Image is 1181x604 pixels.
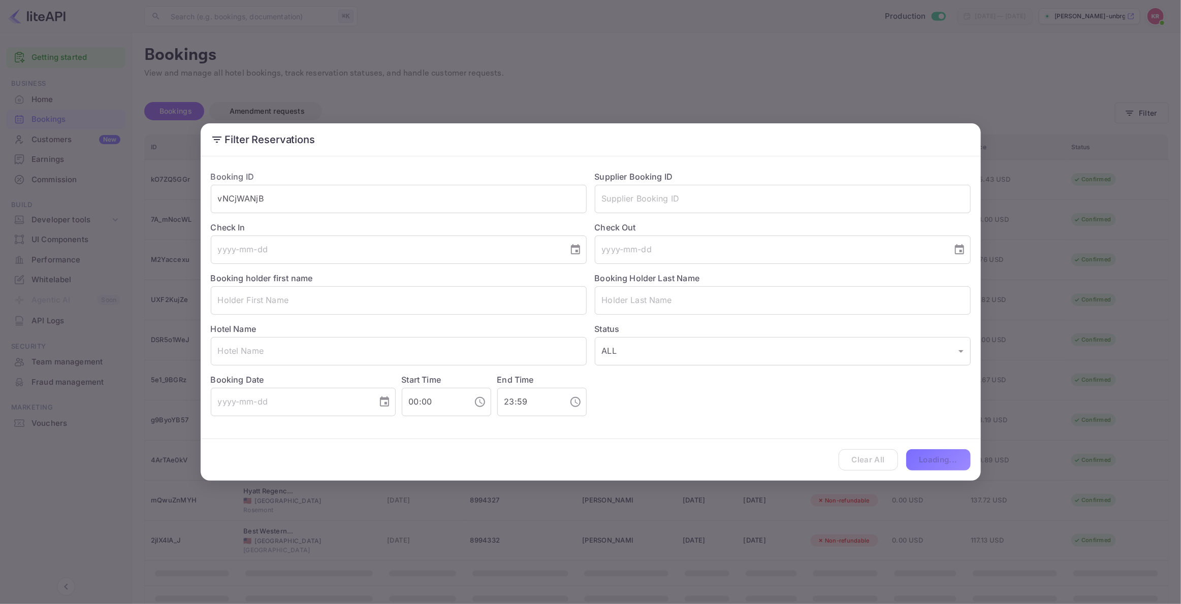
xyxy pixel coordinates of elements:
[211,337,587,365] input: Hotel Name
[211,221,587,233] label: Check In
[595,273,700,283] label: Booking Holder Last Name
[211,388,370,416] input: yyyy-mm-dd
[595,323,971,335] label: Status
[595,286,971,315] input: Holder Last Name
[497,388,561,416] input: hh:mm
[211,172,254,182] label: Booking ID
[949,240,970,260] button: Choose date
[211,324,257,334] label: Hotel Name
[402,388,466,416] input: hh:mm
[211,236,561,264] input: yyyy-mm-dd
[211,185,587,213] input: Booking ID
[211,273,313,283] label: Booking holder first name
[595,185,971,213] input: Supplier Booking ID
[211,286,587,315] input: Holder First Name
[595,172,673,182] label: Supplier Booking ID
[470,392,490,412] button: Choose time, selected time is 12:00 AM
[595,221,971,233] label: Check Out
[497,375,534,385] label: End Time
[402,375,441,385] label: Start Time
[374,392,395,412] button: Choose date
[565,392,586,412] button: Choose time, selected time is 11:59 PM
[201,123,981,156] h2: Filter Reservations
[595,337,971,365] div: ALL
[565,240,586,260] button: Choose date
[595,236,945,264] input: yyyy-mm-dd
[211,374,396,386] label: Booking Date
